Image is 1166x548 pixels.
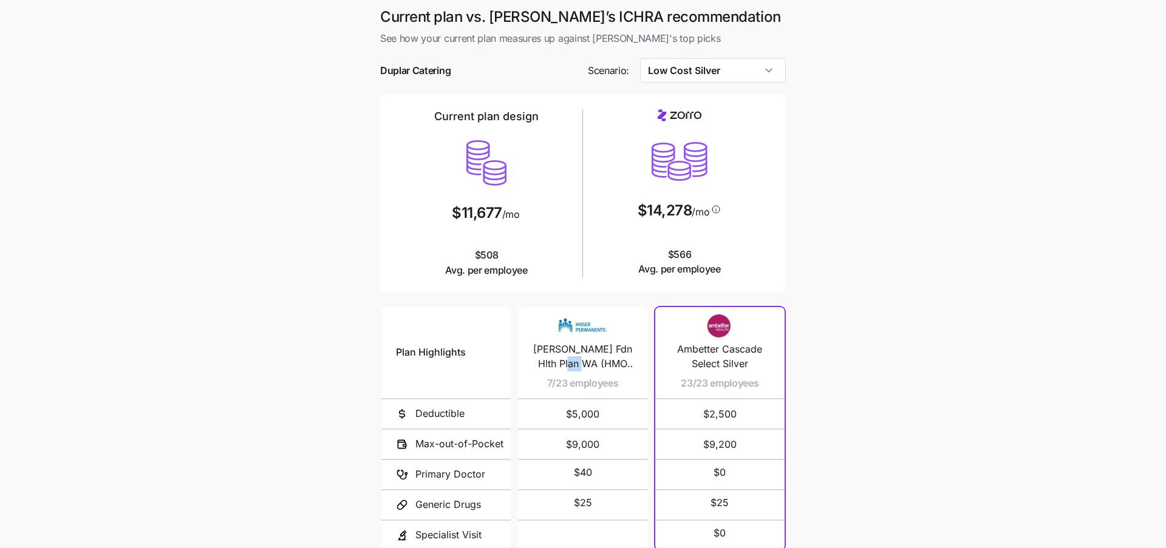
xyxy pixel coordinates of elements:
[574,495,592,510] span: $25
[415,467,485,482] span: Primary Doctor
[670,399,770,428] span: $2,500
[445,248,528,278] span: $508
[681,376,759,391] span: 23/23 employees
[670,342,770,372] span: Ambetter Cascade Select Silver
[380,63,451,78] span: Duplar Catering
[415,497,481,512] span: Generic Drugs
[415,406,465,421] span: Deductible
[533,399,633,428] span: $5,000
[415,436,503,452] span: Max-out-of-Pocket
[692,207,709,217] span: /mo
[380,31,786,46] span: See how your current plan measures up against [PERSON_NAME]'s top picks
[714,526,726,541] span: $0
[638,203,692,218] span: $14,278
[533,430,633,459] span: $9,000
[711,495,729,510] span: $25
[714,465,726,480] span: $0
[380,7,786,26] h1: Current plan vs. [PERSON_NAME]’s ICHRA recommendation
[574,465,592,480] span: $40
[434,109,539,124] h2: Current plan design
[695,314,744,337] img: Carrier
[547,376,619,391] span: 7/23 employees
[588,63,629,78] span: Scenario:
[445,263,528,278] span: Avg. per employee
[502,209,520,219] span: /mo
[638,262,721,277] span: Avg. per employee
[396,345,466,360] span: Plan Highlights
[452,206,502,220] span: $11,677
[415,527,482,543] span: Specialist Visit
[559,314,607,337] img: Carrier
[533,342,633,372] span: [PERSON_NAME] Fdn Hlth Plan WA (HMO $5,000)
[638,247,721,277] span: $566
[670,430,770,459] span: $9,200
